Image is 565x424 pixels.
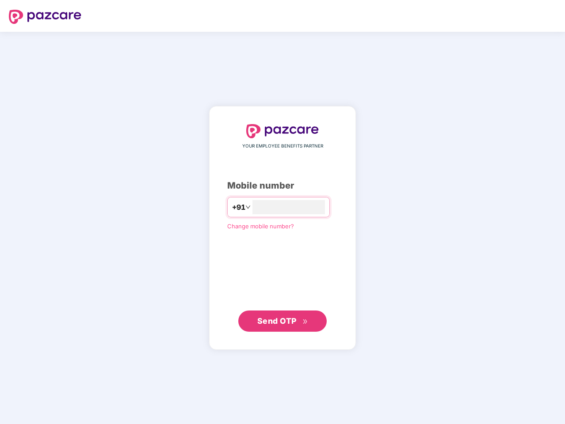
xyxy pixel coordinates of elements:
[257,316,297,326] span: Send OTP
[9,10,81,24] img: logo
[238,310,327,332] button: Send OTPdouble-right
[232,202,245,213] span: +91
[246,124,319,138] img: logo
[242,143,323,150] span: YOUR EMPLOYEE BENEFITS PARTNER
[227,179,338,193] div: Mobile number
[302,319,308,325] span: double-right
[245,204,251,210] span: down
[227,223,294,230] a: Change mobile number?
